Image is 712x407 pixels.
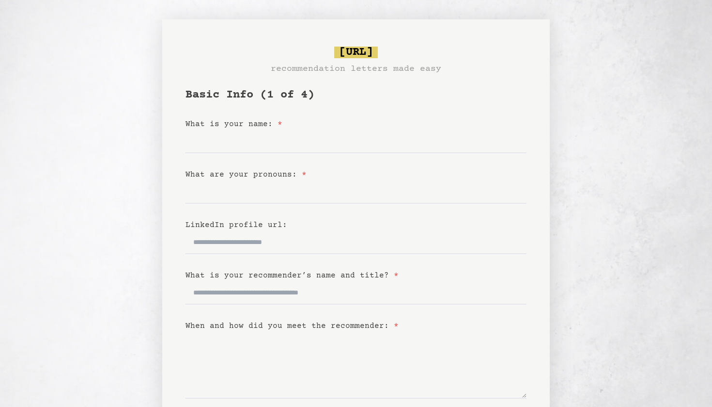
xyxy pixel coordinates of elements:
[186,221,287,229] label: LinkedIn profile url:
[271,62,441,76] h3: recommendation letters made easy
[186,271,399,280] label: What is your recommender’s name and title?
[186,170,307,179] label: What are your pronouns:
[186,322,399,330] label: When and how did you meet the recommender:
[334,47,378,58] span: [URL]
[186,87,526,103] h1: Basic Info (1 of 4)
[186,120,282,129] label: What is your name:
